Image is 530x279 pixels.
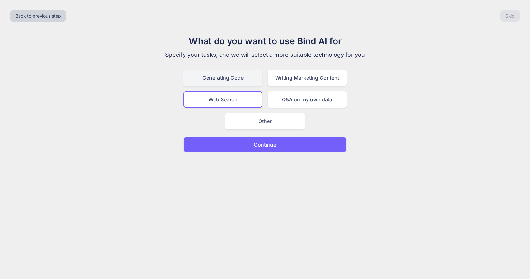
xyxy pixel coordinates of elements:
[268,70,347,86] div: Writing Marketing Content
[225,113,305,129] div: Other
[158,34,372,48] h1: What do you want to use Bind AI for
[254,141,276,149] p: Continue
[268,91,347,108] div: Q&A on my own data
[10,10,66,22] button: Back to previous step
[183,70,262,86] div: Generating Code
[500,10,520,22] button: Skip
[183,91,262,108] div: Web Search
[158,50,372,59] p: Specify your tasks, and we will select a more suitable technology for you
[183,137,347,152] button: Continue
